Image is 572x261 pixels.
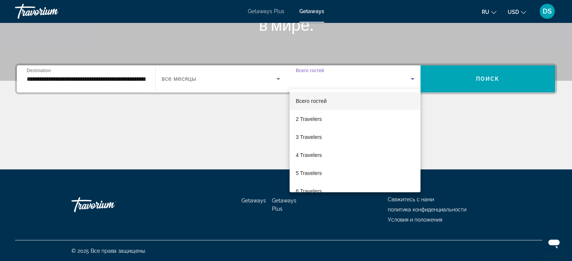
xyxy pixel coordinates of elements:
span: 6 Travelers [296,187,322,196]
iframe: Кнопка запуска окна обмена сообщениями [542,231,566,255]
span: 3 Travelers [296,133,322,142]
span: 5 Travelers [296,169,322,178]
span: 4 Travelers [296,151,322,160]
span: Всего гостей [296,98,326,104]
span: 2 Travelers [296,115,322,124]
